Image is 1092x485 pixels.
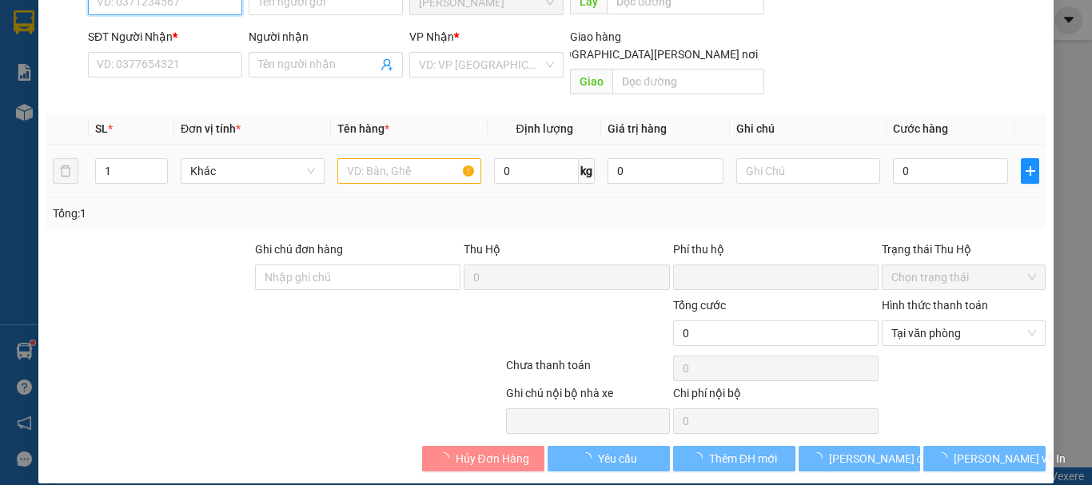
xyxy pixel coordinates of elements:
span: Tại văn phòng [891,321,1036,345]
span: Thêm ĐH mới [709,450,777,467]
span: Hủy Đơn Hàng [456,450,529,467]
span: Đơn vị tính [181,122,241,135]
span: Định lượng [516,122,572,135]
span: Giao [570,69,612,94]
span: loading [438,452,456,463]
th: Ghi chú [730,113,887,145]
input: VD: Bàn, Ghế [337,158,481,184]
button: Thêm ĐH mới [673,446,795,471]
span: [PERSON_NAME] và In [954,450,1066,467]
button: Hủy Đơn Hàng [422,446,544,471]
span: loading [811,452,829,463]
div: Trạng thái Thu Hộ [882,241,1046,258]
span: Yêu cầu [598,450,637,467]
span: [PERSON_NAME] đổi [829,450,932,467]
span: VP Nhận [409,30,454,43]
div: Người nhận [249,28,403,46]
button: Yêu cầu [548,446,670,471]
span: SL [95,122,108,135]
span: Tổng cước [673,299,726,312]
button: [PERSON_NAME] đổi [799,446,921,471]
span: kg [579,158,595,184]
div: Chi phí nội bộ [673,384,879,408]
label: Hình thức thanh toán [882,299,988,312]
span: user-add [381,58,393,71]
div: Phí thu hộ [673,241,879,264]
span: loading [936,452,954,463]
input: Dọc đường [612,69,764,94]
label: Ghi chú đơn hàng [255,243,343,256]
span: Cước hàng [893,122,948,135]
div: Ghi chú nội bộ nhà xe [506,384,670,408]
input: Ghi Chú [736,158,880,184]
span: loading [691,452,709,463]
input: Ghi chú đơn hàng [255,264,460,290]
span: Khác [190,159,315,183]
span: Thu Hộ [464,243,500,256]
div: Chưa thanh toán [504,356,672,384]
span: Giá trị hàng [608,122,667,135]
span: Tên hàng [337,122,389,135]
button: [PERSON_NAME] và In [923,446,1046,471]
button: plus [1021,158,1039,184]
div: Tổng: 1 [53,205,423,222]
button: delete [53,158,78,184]
span: Chọn trạng thái [891,265,1036,289]
div: SĐT Người Nhận [88,28,242,46]
span: [GEOGRAPHIC_DATA][PERSON_NAME] nơi [540,46,764,63]
span: Giao hàng [570,30,621,43]
span: plus [1022,165,1038,177]
span: loading [580,452,598,463]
